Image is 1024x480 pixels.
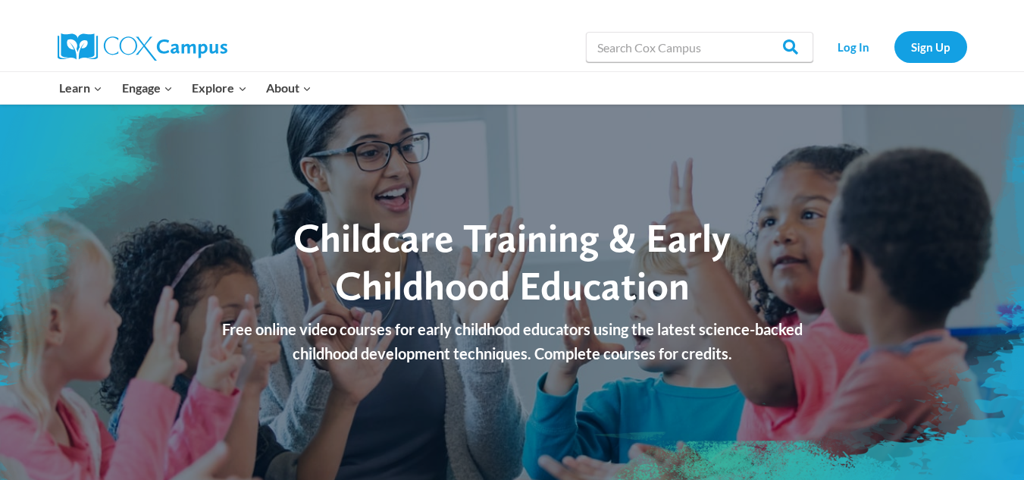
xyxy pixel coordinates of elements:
[59,78,102,98] span: Learn
[821,31,967,62] nav: Secondary Navigation
[122,78,173,98] span: Engage
[266,78,312,98] span: About
[192,78,246,98] span: Explore
[894,31,967,62] a: Sign Up
[821,31,887,62] a: Log In
[58,33,227,61] img: Cox Campus
[586,32,813,62] input: Search Cox Campus
[293,214,731,309] span: Childcare Training & Early Childhood Education
[50,72,321,104] nav: Primary Navigation
[205,317,819,365] p: Free online video courses for early childhood educators using the latest science-backed childhood...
